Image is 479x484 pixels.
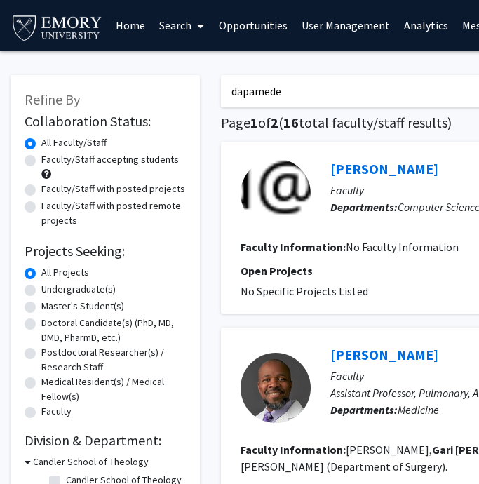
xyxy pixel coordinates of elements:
h2: Projects Seeking: [25,243,186,260]
label: Undergraduate(s) [41,282,116,297]
a: [PERSON_NAME] [330,346,438,363]
label: Faculty/Staff accepting students [41,152,179,167]
b: Faculty Information: [241,443,346,457]
b: Faculty Information: [241,240,346,254]
span: No Specific Projects Listed [241,284,368,298]
label: All Projects [41,265,89,280]
label: Faculty/Staff with posted remote projects [41,199,186,228]
label: Postdoctoral Researcher(s) / Research Staff [41,345,186,375]
h2: Division & Department: [25,432,186,449]
h2: Collaboration Status: [25,113,186,130]
span: 1 [250,114,258,131]
label: Master's Student(s) [41,299,124,314]
span: No Faculty Information [346,240,459,254]
a: User Management [294,1,396,50]
img: Emory University Logo [11,11,104,43]
b: Gari [432,443,453,457]
a: Home [109,1,152,50]
b: Departments: [330,403,398,417]
iframe: Chat [11,421,60,473]
label: Faculty/Staff with posted projects [41,182,185,196]
a: Analytics [396,1,454,50]
label: Faculty [41,404,72,419]
h3: Candler School of Theology [33,455,149,469]
a: [PERSON_NAME] [330,160,438,177]
span: Medicine [398,403,439,417]
a: Opportunities [211,1,294,50]
a: Search [152,1,211,50]
b: Departments: [330,200,398,214]
span: 16 [283,114,299,131]
label: Doctoral Candidate(s) (PhD, MD, DMD, PharmD, etc.) [41,316,186,345]
label: Medical Resident(s) / Medical Fellow(s) [41,375,186,404]
label: All Faculty/Staff [41,135,107,150]
span: Refine By [25,90,80,108]
span: 2 [271,114,278,131]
